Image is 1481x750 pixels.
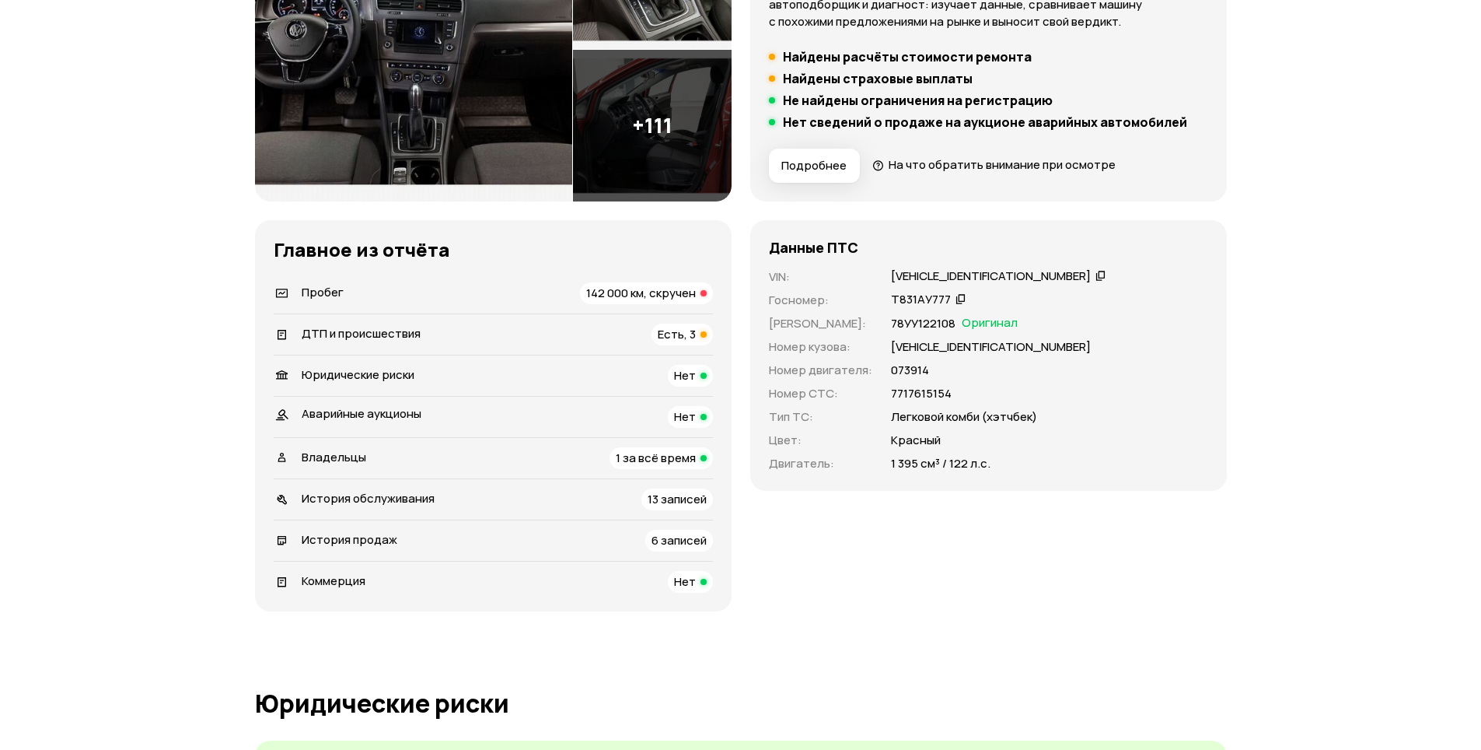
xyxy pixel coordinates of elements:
[658,326,696,342] span: Есть, 3
[674,367,696,384] span: Нет
[302,449,366,465] span: Владельцы
[891,432,941,449] p: Красный
[891,362,929,379] p: 073914
[769,239,858,256] h4: Данные ПТС
[891,292,951,308] div: Т831АУ777
[783,93,1053,108] h5: Не найдены ограничения на регистрацию
[302,325,421,342] span: ДТП и происшествия
[769,455,872,472] p: Двигатель :
[302,366,414,383] span: Юридические риски
[891,315,955,332] p: 78УУ122108
[302,405,421,422] span: Аварийные аукционы
[891,268,1091,285] div: [VEHICLE_IDENTIFICATION_NUMBER]
[616,450,696,466] span: 1 за всё время
[783,49,1032,65] h5: Найдены расчёты стоимости ремонта
[962,315,1018,332] span: Оригинал
[769,362,872,379] p: Номер двигателя :
[651,532,707,548] span: 6 записей
[274,239,713,261] h3: Главное из отчёта
[783,114,1187,130] h5: Нет сведений о продаже на аукционе аварийных автомобилей
[255,689,1227,717] h1: Юридические риски
[889,156,1116,173] span: На что обратить внимание при осмотре
[769,385,872,402] p: Номер СТС :
[891,385,952,402] p: 7717615154
[674,408,696,425] span: Нет
[674,573,696,590] span: Нет
[769,338,872,356] p: Номер кузова :
[769,149,860,183] button: Подробнее
[302,284,344,300] span: Пробег
[302,490,435,506] span: История обслуживания
[302,531,397,548] span: История продаж
[769,432,872,449] p: Цвет :
[781,158,847,173] span: Подробнее
[769,292,872,309] p: Госномер :
[783,71,973,86] h5: Найдены страховые выплаты
[769,315,872,332] p: [PERSON_NAME] :
[891,408,1037,426] p: Легковой комби (хэтчбек)
[648,491,707,507] span: 13 записей
[586,285,696,301] span: 142 000 км, скручен
[872,156,1116,173] a: На что обратить внимание при осмотре
[769,268,872,286] p: VIN :
[891,455,990,472] p: 1 395 см³ / 122 л.с.
[891,338,1091,356] p: [VEHICLE_IDENTIFICATION_NUMBER]
[302,573,365,589] span: Коммерция
[769,408,872,426] p: Тип ТС :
